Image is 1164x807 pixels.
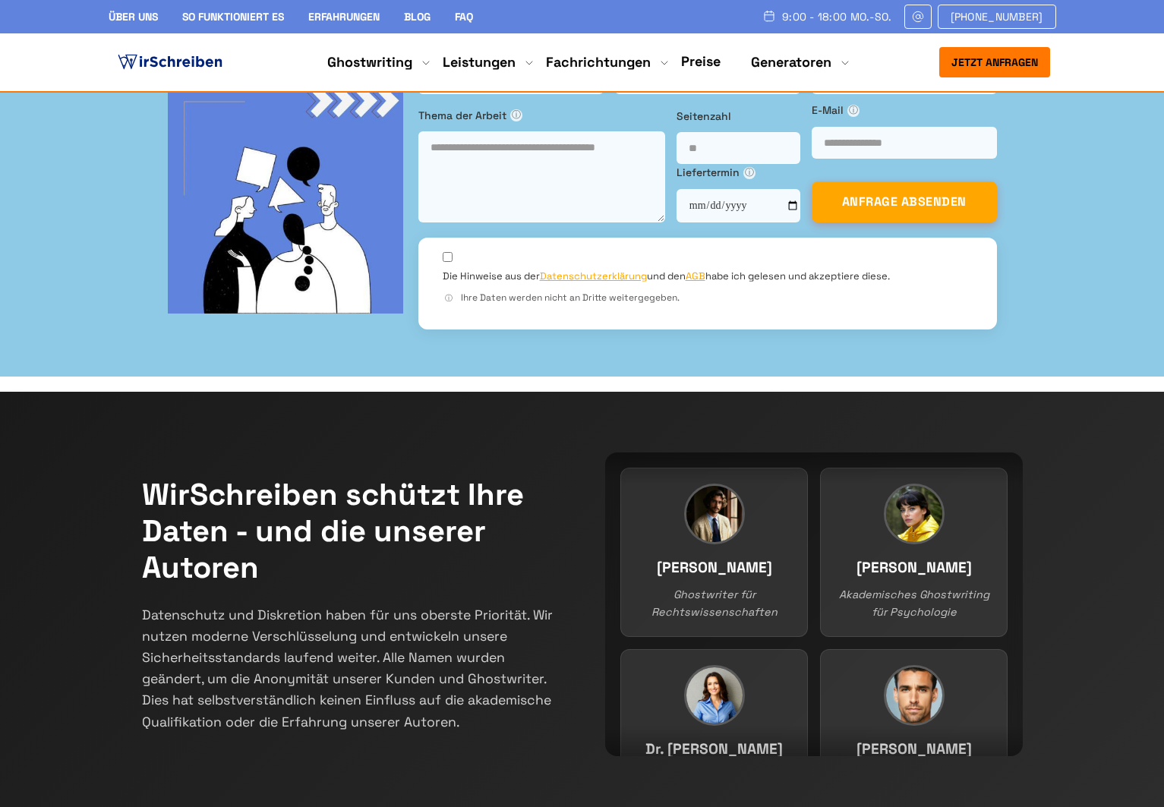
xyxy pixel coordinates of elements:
[142,477,560,586] h2: WirSchreiben schützt Ihre Daten - und die unserer Autoren
[836,456,992,479] h3: [PERSON_NAME]
[782,11,892,23] span: 9:00 - 18:00 Mo.-So.
[168,78,403,314] img: bg
[762,10,776,22] img: Schedule
[540,270,647,282] a: Datenschutzerklärung
[743,167,755,179] span: ⓘ
[686,270,705,282] a: AGB
[911,11,925,23] img: Email
[847,105,860,117] span: ⓘ
[443,291,973,305] div: Ihre Daten werden nicht an Dritte weitergegeben.
[677,108,800,125] label: Seitenzahl
[938,5,1056,29] a: [PHONE_NUMBER]
[677,164,800,181] label: Liefertermin
[836,637,992,660] h3: [PERSON_NAME]
[455,10,473,24] a: FAQ
[636,456,792,479] h3: [PERSON_NAME]
[939,47,1050,77] button: Jetzt anfragen
[812,102,997,118] label: E-Mail
[951,11,1043,23] span: [PHONE_NUMBER]
[418,107,665,124] label: Thema der Arbeit
[443,270,890,283] label: Die Hinweise aus der und den habe ich gelesen und akzeptiere diese.
[142,604,560,733] p: Datenschutz und Diskretion haben für uns oberste Priorität. Wir nutzen moderne Verschlüsselung un...
[182,10,284,24] a: So funktioniert es
[546,53,651,71] a: Fachrichtungen
[327,53,412,71] a: Ghostwriting
[812,181,997,222] button: ANFRAGE ABSENDEN
[681,52,721,70] a: Preise
[404,10,431,24] a: Blog
[308,10,380,24] a: Erfahrungen
[751,53,831,71] a: Generatoren
[636,637,792,660] h3: Dr. [PERSON_NAME]
[443,53,516,71] a: Leistungen
[109,10,158,24] a: Über uns
[443,292,455,304] span: ⓘ
[605,452,1023,756] div: Team members continuous slider
[115,51,226,74] img: logo ghostwriter-österreich
[510,109,522,121] span: ⓘ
